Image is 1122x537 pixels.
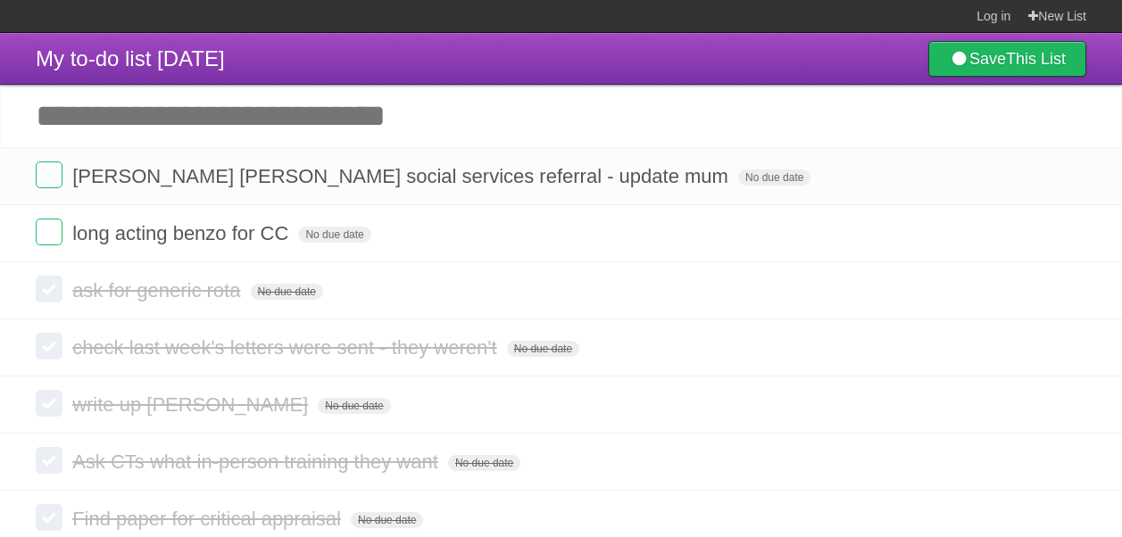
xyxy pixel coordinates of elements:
label: Done [36,390,62,417]
span: Ask CTs what in-person training they want [72,450,443,473]
span: No due date [251,284,323,300]
label: Done [36,447,62,474]
span: check last week's letters were sent - they weren't [72,336,501,359]
label: Done [36,333,62,359]
span: write up [PERSON_NAME] [72,393,312,416]
label: Done [36,276,62,302]
span: No due date [318,398,390,414]
span: No due date [738,169,810,186]
b: This List [1006,50,1066,68]
a: SaveThis List [928,41,1086,77]
label: Done [36,161,62,188]
span: No due date [448,455,520,471]
span: No due date [351,512,423,528]
span: long acting benzo for CC [72,222,293,244]
span: Find paper for critical appraisal [72,508,345,530]
span: My to-do list [DATE] [36,46,225,70]
span: [PERSON_NAME] [PERSON_NAME] social services referral - update mum [72,165,733,187]
span: No due date [298,227,370,243]
span: No due date [507,341,579,357]
label: Done [36,219,62,245]
span: ask for generic rota [72,279,245,302]
label: Done [36,504,62,531]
